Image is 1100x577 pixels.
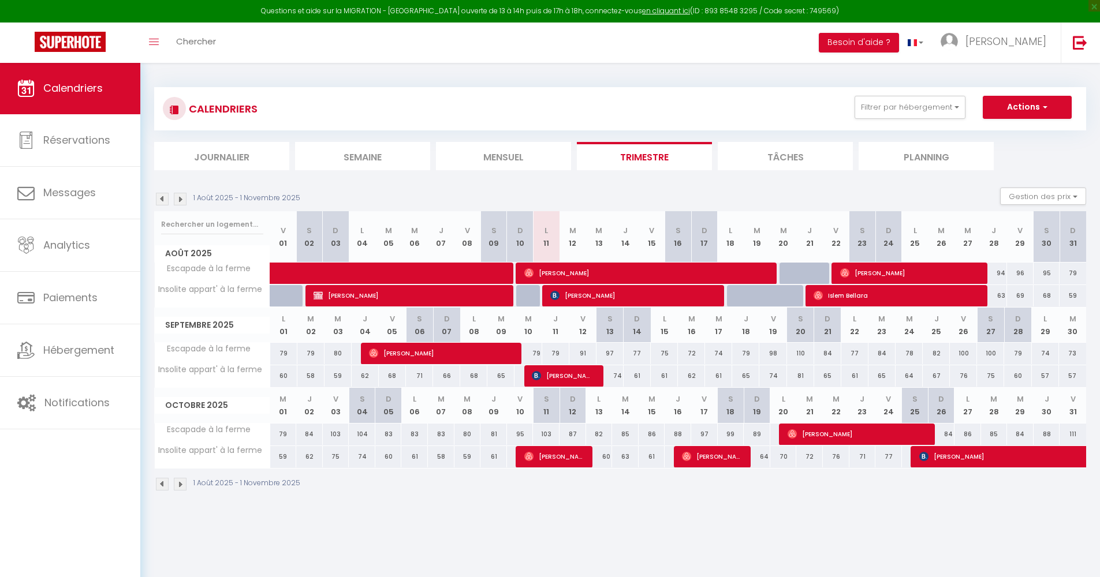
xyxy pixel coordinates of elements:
[480,424,507,445] div: 81
[44,395,110,410] span: Notifications
[612,388,639,423] th: 14
[682,445,744,467] span: [PERSON_NAME]
[596,343,624,364] div: 97
[507,388,534,423] th: 10
[702,225,707,236] abbr: D
[1069,313,1076,324] abbr: M
[886,225,892,236] abbr: D
[401,211,428,263] th: 06
[1059,308,1086,343] th: 30
[480,211,507,263] th: 09
[570,394,576,404] abbr: D
[665,211,691,263] th: 16
[161,214,263,235] input: Rechercher un logement...
[788,423,929,445] span: [PERSON_NAME]
[323,211,349,263] th: 03
[569,308,596,343] th: 12
[417,313,422,324] abbr: S
[352,308,379,343] th: 04
[270,424,297,445] div: 79
[297,365,325,387] div: 58
[464,394,471,404] abbr: M
[902,388,929,423] th: 25
[517,394,523,404] abbr: V
[1060,285,1086,306] div: 59
[433,365,460,387] div: 66
[983,96,1072,119] button: Actions
[988,313,993,324] abbr: S
[715,313,722,324] abbr: M
[360,394,365,404] abbr: S
[1007,388,1034,423] th: 29
[270,211,297,263] th: 01
[814,365,841,387] div: 65
[759,343,786,364] div: 98
[912,394,918,404] abbr: S
[532,365,594,387] span: [PERSON_NAME]
[43,290,98,305] span: Paiements
[651,365,678,387] div: 61
[875,388,902,423] th: 24
[270,343,297,364] div: 79
[323,388,349,423] th: 03
[155,245,270,262] span: Août 2025
[524,262,772,284] span: [PERSON_NAME]
[938,225,945,236] abbr: M
[923,365,950,387] div: 67
[363,313,367,324] abbr: J
[379,308,406,343] th: 05
[923,308,950,343] th: 25
[545,225,548,236] abbr: L
[1015,313,1021,324] abbr: D
[928,388,954,423] th: 26
[1044,225,1049,236] abbr: S
[981,285,1008,306] div: 63
[43,185,96,200] span: Messages
[954,211,981,263] th: 27
[1060,388,1086,423] th: 31
[155,397,270,414] span: Octobre 2025
[156,343,253,355] span: Escapade à la ferme
[868,365,896,387] div: 65
[840,262,982,284] span: [PERSON_NAME]
[270,365,297,387] div: 60
[390,313,395,324] abbr: V
[849,211,876,263] th: 23
[282,313,285,324] abbr: L
[1051,529,1100,577] iframe: LiveChat chat widget
[439,225,443,236] abbr: J
[950,343,977,364] div: 100
[297,308,325,343] th: 02
[744,211,770,263] th: 19
[35,32,106,52] img: Super Booking
[823,211,849,263] th: 22
[1017,394,1024,404] abbr: M
[577,142,712,170] li: Trimestre
[413,394,416,404] abbr: L
[454,424,481,445] div: 80
[906,313,913,324] abbr: M
[651,343,678,364] div: 75
[595,225,602,236] abbr: M
[691,211,718,263] th: 17
[569,225,576,236] abbr: M
[307,313,314,324] abbr: M
[401,424,428,445] div: 83
[688,313,695,324] abbr: M
[705,365,732,387] div: 61
[744,313,748,324] abbr: J
[401,388,428,423] th: 06
[705,308,732,343] th: 17
[525,313,532,324] abbr: M
[665,388,691,423] th: 16
[732,308,759,343] th: 18
[787,343,814,364] div: 110
[156,424,253,436] span: Escapade à la ferme
[841,343,868,364] div: 77
[678,365,705,387] div: 62
[270,388,297,423] th: 01
[323,424,349,445] div: 103
[859,142,994,170] li: Planning
[279,394,286,404] abbr: M
[1007,285,1034,306] div: 69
